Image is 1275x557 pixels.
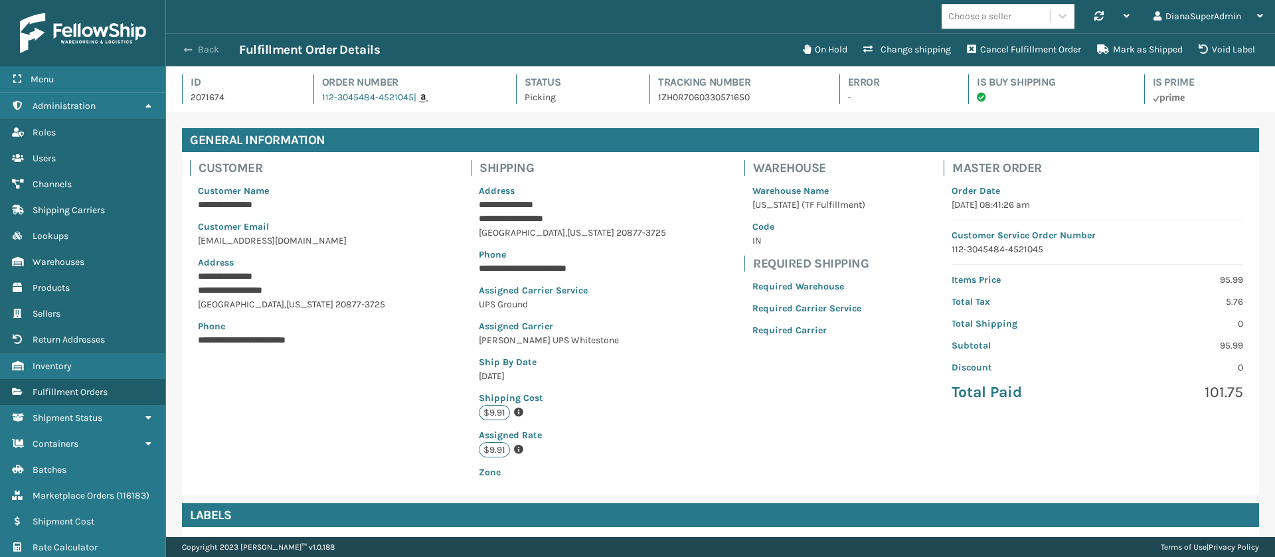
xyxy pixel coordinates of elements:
[198,220,392,234] p: Customer Email
[752,323,865,337] p: Required Carrier
[567,227,614,238] span: [US_STATE]
[33,179,72,190] span: Channels
[1106,382,1243,402] p: 101.75
[752,198,865,212] p: [US_STATE] (TF Fulfillment)
[284,299,286,310] span: ,
[952,198,1243,212] p: [DATE] 08:41:26 am
[752,234,865,248] p: IN
[952,273,1089,287] p: Items Price
[479,355,666,369] p: Ship By Date
[948,9,1011,23] div: Choose a seller
[479,319,666,333] p: Assigned Carrier
[616,227,666,238] span: 20877-3725
[977,74,1120,90] h4: Is Buy Shipping
[190,536,274,548] span: Tracking Numbers :
[1161,537,1259,557] div: |
[952,339,1089,353] p: Subtotal
[33,490,114,501] span: Marketplace Orders
[182,128,1259,152] h4: General Information
[479,333,666,347] p: [PERSON_NAME] UPS Whitestone
[198,299,284,310] span: [GEOGRAPHIC_DATA]
[479,160,674,176] h4: Shipping
[753,160,873,176] h4: Warehouse
[33,282,70,293] span: Products
[658,74,815,90] h4: Tracking Number
[322,74,493,90] h4: Order Number
[198,234,392,248] p: [EMAIL_ADDRESS][DOMAIN_NAME]
[1199,44,1208,54] i: VOIDLABEL
[335,299,385,310] span: 20877-3725
[191,90,290,104] p: 2071674
[414,92,416,103] span: |
[848,74,945,90] h4: Error
[33,204,105,216] span: Shipping Carriers
[1209,542,1259,552] a: Privacy Policy
[752,279,865,293] p: Required Warehouse
[1106,317,1243,331] p: 0
[33,542,98,553] span: Rate Calculator
[239,42,380,58] h3: Fulfillment Order Details
[33,308,60,319] span: Sellers
[33,230,68,242] span: Lookups
[795,37,855,63] button: On Hold
[182,503,1259,527] h4: Labels
[33,360,72,372] span: Inventory
[479,369,666,383] p: [DATE]
[479,391,666,405] p: Shipping Cost
[1106,295,1243,309] p: 5.76
[1153,74,1259,90] h4: Is Prime
[479,227,565,238] span: [GEOGRAPHIC_DATA]
[20,13,146,53] img: logo
[414,92,428,103] a: |
[565,227,567,238] span: ,
[1089,37,1191,63] button: Mark as Shipped
[33,153,56,164] span: Users
[198,319,392,333] p: Phone
[191,74,290,90] h4: Id
[322,92,414,103] a: 112-3045484-4521045
[479,297,666,311] p: UPS Ground
[952,228,1243,242] p: Customer Service Order Number
[33,412,102,424] span: Shipment Status
[33,516,94,527] span: Shipment Cost
[33,256,84,268] span: Warehouses
[658,90,815,104] p: 1ZH0R7060330571650
[1106,273,1243,287] p: 95.99
[479,428,666,442] p: Assigned Rate
[479,248,666,262] p: Phone
[863,44,873,54] i: Change shipping
[33,100,96,112] span: Administration
[1191,37,1263,63] button: Void Label
[479,405,510,420] p: $9.91
[952,242,1243,256] p: 112-3045484-4521045
[952,360,1089,374] p: Discount
[952,160,1251,176] h4: Master Order
[952,317,1089,331] p: Total Shipping
[967,44,976,54] i: Cancel Fulfillment Order
[198,184,392,198] p: Customer Name
[1161,542,1207,552] a: Terms of Use
[803,44,811,54] i: On Hold
[33,334,105,345] span: Return Addresses
[182,537,335,557] p: Copyright 2023 [PERSON_NAME]™ v 1.0.188
[286,299,333,310] span: [US_STATE]
[31,74,54,85] span: Menu
[479,283,666,297] p: Assigned Carrier Service
[752,220,865,234] p: Code
[752,184,865,198] p: Warehouse Name
[525,90,626,104] p: Picking
[33,127,56,138] span: Roles
[952,295,1089,309] p: Total Tax
[199,160,400,176] h4: Customer
[479,442,510,457] p: $9.91
[178,44,239,56] button: Back
[1106,360,1243,374] p: 0
[959,37,1089,63] button: Cancel Fulfillment Order
[952,382,1089,402] p: Total Paid
[33,386,108,398] span: Fulfillment Orders
[848,90,945,104] p: -
[479,185,515,197] span: Address
[479,465,666,479] p: Zone
[1106,339,1243,353] p: 95.99
[855,37,959,63] button: Change shipping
